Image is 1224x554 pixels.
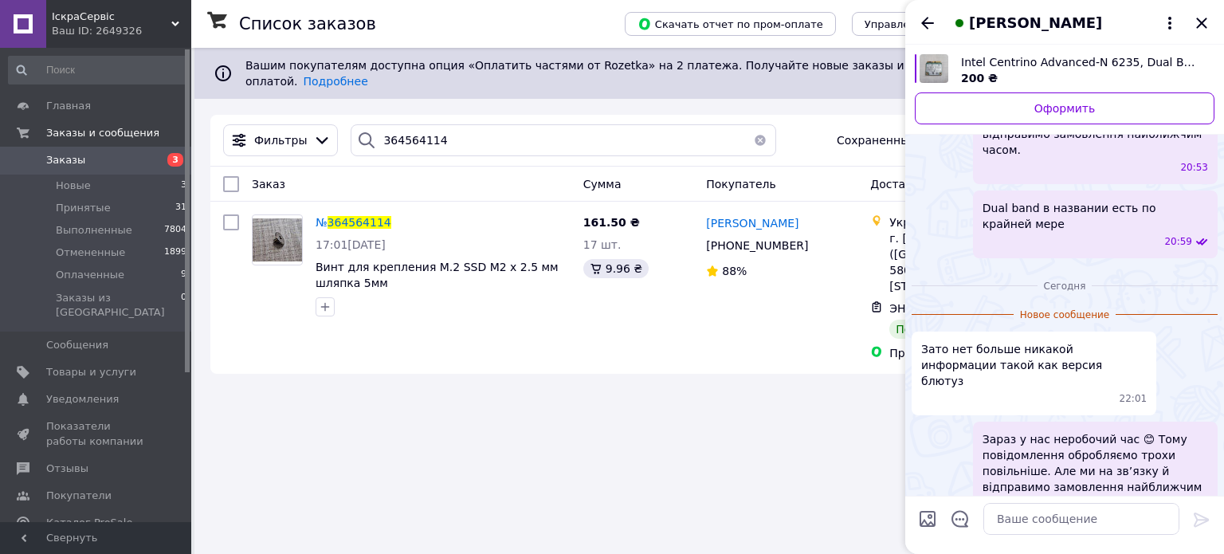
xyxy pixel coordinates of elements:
[969,13,1102,33] span: [PERSON_NAME]
[583,178,622,191] span: Сумма
[304,75,368,88] a: Подробнее
[915,92,1214,124] a: Оформить
[744,124,776,156] button: Очистить
[625,12,836,36] button: Скачать отчет по пром-оплате
[637,17,823,31] span: Скачать отчет по пром-оплате
[852,12,1002,36] button: Управление статусами
[316,261,559,289] a: Винт для крепления M.2 SSD M2 x 2.5 мм шляпка 5мм
[56,268,124,282] span: Оплаченные
[950,509,971,529] button: Открыть шаблоны ответов
[706,239,808,252] span: [PHONE_NUMBER]
[239,14,376,33] h1: Список заказов
[961,54,1202,70] span: Intel Centrino Advanced-N 6235, Dual Band 6235ANHMW
[8,56,188,84] input: Поиск
[983,431,1208,511] span: Зараз у нас неробочий час 😊 Тому повідомлення обробляємо трохи повільніше. Але ми на зв’язку й ві...
[56,246,125,260] span: Отмененные
[915,54,1214,86] a: Посмотреть товар
[1014,308,1116,322] span: Новое сообщение
[889,302,1016,315] span: ЭН: 0 5048 4617 7351
[56,223,132,238] span: Выполненные
[253,218,302,261] img: Фото товару
[252,214,303,265] a: Фото товару
[921,341,1147,389] span: Зато нет больше никакой информации такой как версия блютуз
[181,179,186,193] span: 3
[889,345,1054,361] div: Пром-оплата
[46,126,159,140] span: Заказы и сообщения
[56,201,111,215] span: Принятые
[351,124,775,156] input: Поиск по номеру заказа, ФИО покупателя, номеру телефона, Email, номеру накладной
[920,54,948,83] img: 6853810027_w640_h640_intel-centrino-advanced-n.jpg
[983,200,1208,232] span: Dual band в названии есть по крайней мере
[837,132,976,148] span: Сохраненные фильтры:
[706,215,798,231] a: [PERSON_NAME]
[889,320,959,339] div: Получено
[164,246,186,260] span: 1899
[889,214,1054,230] div: Укрпошта
[56,291,181,320] span: Заказы из [GEOGRAPHIC_DATA]
[46,99,91,113] span: Главная
[164,223,186,238] span: 7804
[46,153,85,167] span: Заказы
[1180,161,1208,175] span: 20:53 08.10.2025
[46,338,108,352] span: Сообщения
[583,216,640,229] span: 161.50 ₴
[1038,280,1093,293] span: Сегодня
[46,516,132,530] span: Каталог ProSale
[46,462,88,476] span: Отзывы
[181,268,186,282] span: 9
[316,216,391,229] a: №364564114
[316,238,386,251] span: 17:01[DATE]
[46,489,112,503] span: Покупатели
[52,24,191,38] div: Ваш ID: 2649326
[46,419,147,448] span: Показатели работы компании
[175,201,186,215] span: 31
[181,291,186,320] span: 0
[870,178,981,191] span: Доставка и оплата
[583,259,649,278] div: 9.96 ₴
[328,216,391,229] span: 364564114
[1120,392,1147,406] span: 22:01 12.10.2025
[252,178,285,191] span: Заказ
[316,216,328,229] span: №
[245,59,1146,88] span: Вашим покупателям доступна опция «Оплатить частями от Rozetka» на 2 платежа. Получайте новые зака...
[583,238,622,251] span: 17 шт.
[254,132,307,148] span: Фильтры
[889,230,1054,294] div: г. [GEOGRAPHIC_DATA] ([GEOGRAPHIC_DATA].), 58032, вул. [STREET_ADDRESS]
[706,178,776,191] span: Покупатель
[56,179,91,193] span: Новые
[706,217,798,230] span: [PERSON_NAME]
[865,18,990,30] span: Управление статусами
[46,365,136,379] span: Товары и услуги
[52,10,171,24] span: ІскраСервіс
[961,72,998,84] span: 200 ₴
[46,392,119,407] span: Уведомления
[722,265,747,277] span: 88%
[1192,14,1211,33] button: Закрыть
[167,153,183,167] span: 3
[1164,235,1192,249] span: 20:59 08.10.2025
[950,13,1179,33] button: [PERSON_NAME]
[912,277,1218,293] div: 12.10.2025
[918,14,937,33] button: Назад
